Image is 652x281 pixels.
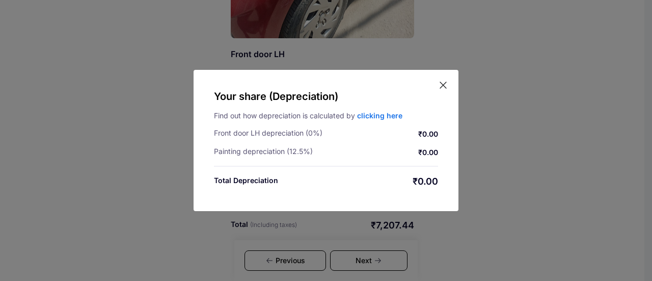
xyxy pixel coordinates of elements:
[214,147,313,156] div: Painting depreciation (12.5%)
[357,111,402,120] a: clicking here
[214,175,278,188] div: Total Depreciation
[418,147,438,158] div: ₹0.00
[413,175,438,188] div: ₹0.00
[418,129,438,139] div: ₹0.00
[214,90,438,103] h5: Your share (Depreciation)
[214,129,322,137] div: Front door LH depreciation (0%)
[214,111,438,121] div: Find out how depreciation is calculated by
